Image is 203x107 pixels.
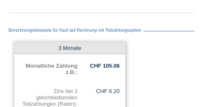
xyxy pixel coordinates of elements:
[20,88,77,107] div: Zins bei 3 gleichbleibenden Teilzahlungen (Raten):
[26,63,77,75] b: Monatliche Zahlung z.B.:
[77,88,120,94] div: CHF 6.20
[14,42,125,54] div: 3 Monate
[8,28,143,33] span: Berechnungsbeispiele für Kauf auf Rechnung mit Teilzahlungsoption
[90,63,120,69] b: CHF 105.06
